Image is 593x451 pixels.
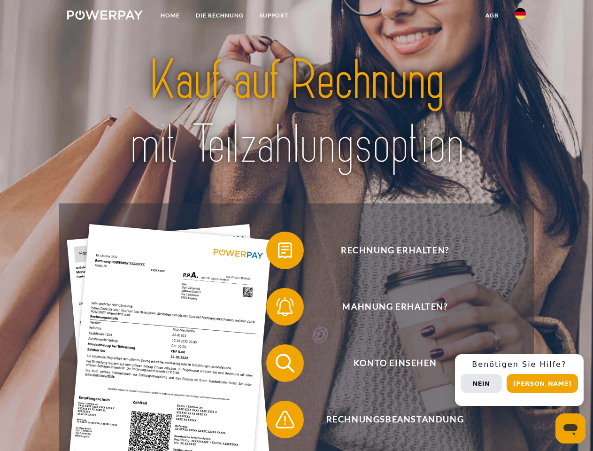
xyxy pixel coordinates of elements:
a: Home [153,7,188,24]
span: Konto einsehen [280,344,510,382]
span: Mahnung erhalten? [280,288,510,326]
img: qb_bill.svg [273,239,297,262]
button: Konto einsehen [266,344,510,382]
a: SUPPORT [252,7,296,24]
a: DIE RECHNUNG [188,7,252,24]
a: agb [477,7,507,24]
span: Rechnung erhalten? [280,232,510,269]
img: title-powerpay_de.svg [90,45,503,180]
img: qb_warning.svg [273,408,297,431]
button: [PERSON_NAME] [507,374,578,393]
iframe: Schaltfläche zum Öffnen des Messaging-Fensters [555,413,585,443]
button: Mahnung erhalten? [266,288,510,326]
button: Rechnungsbeanstandung [266,401,510,438]
button: Rechnung erhalten? [266,232,510,269]
h3: Benötigen Sie Hilfe? [461,360,578,369]
button: Nein [461,374,502,393]
img: de [515,8,526,19]
img: logo-powerpay-white.svg [67,10,143,20]
img: qb_search.svg [273,351,297,375]
img: qb_bell.svg [273,295,297,319]
div: Schnellhilfe [455,354,584,406]
span: Rechnungsbeanstandung [280,401,510,438]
